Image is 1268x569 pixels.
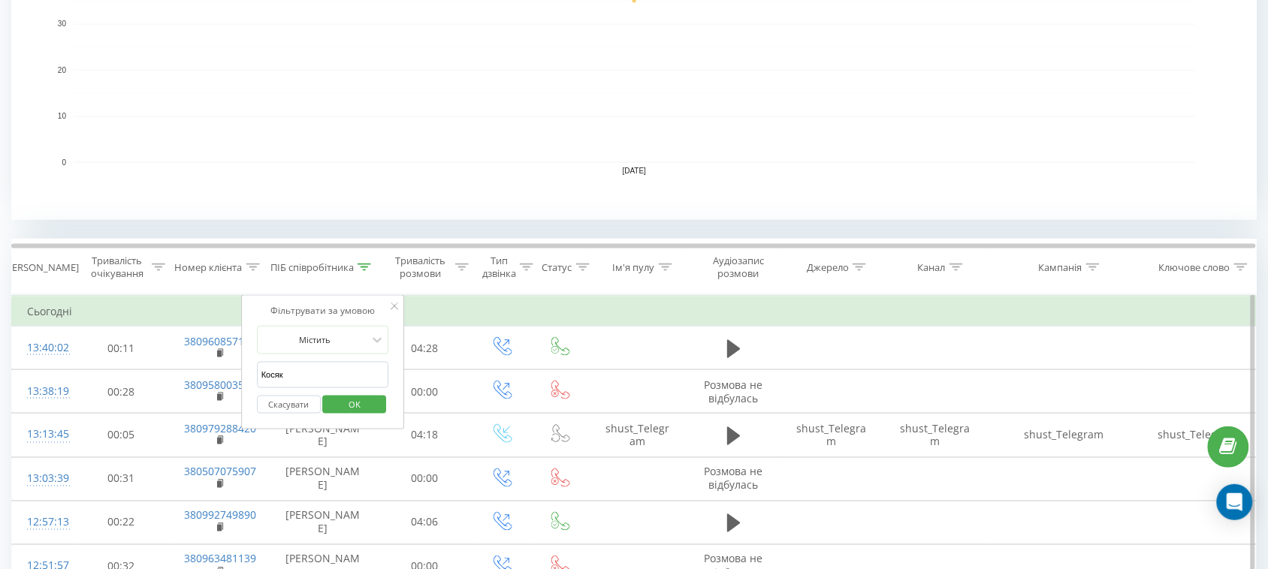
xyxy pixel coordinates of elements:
div: 12:57:13 [27,508,58,537]
td: Сьогодні [12,297,1257,327]
input: Введіть значення [257,362,389,388]
td: 04:28 [376,327,472,370]
td: [PERSON_NAME] [269,414,376,457]
td: 04:06 [376,501,472,544]
span: OK [334,393,376,416]
div: Фільтрувати за умовою [257,303,389,318]
div: Тип дзвінка [482,254,516,280]
div: Номер клієнта [175,261,243,274]
div: ПІБ співробітника [270,261,354,274]
a: 380963481139 [184,552,256,566]
td: [PERSON_NAME] [269,501,376,544]
text: [DATE] [623,167,647,176]
td: [PERSON_NAME] [269,457,376,501]
div: Тривалість очікування [86,254,148,280]
td: 04:18 [376,414,472,457]
div: [PERSON_NAME] [3,261,79,274]
button: OK [323,396,387,414]
td: shust_Telegram [780,414,883,457]
td: shust_Telegram [883,414,987,457]
div: Open Intercom Messenger [1217,484,1253,520]
td: shust_Telegram [987,414,1141,457]
a: 380958003563 [184,378,256,392]
div: 13:03:39 [27,465,58,494]
td: shust_Telegram [587,414,687,457]
div: Кампанія [1039,261,1082,274]
td: 00:31 [73,457,169,501]
td: 00:22 [73,501,169,544]
div: Аудіозапис розмови [701,254,776,280]
div: 13:40:02 [27,333,58,363]
a: 380979288420 [184,421,256,435]
td: 00:11 [73,327,169,370]
td: 00:05 [73,414,169,457]
text: 10 [58,113,67,121]
a: 380507075907 [184,465,256,479]
td: 00:00 [376,457,472,501]
text: 20 [58,66,67,74]
div: Джерело [807,261,849,274]
a: 380960857117 [184,334,256,348]
div: 13:38:19 [27,377,58,406]
span: Розмова не відбулась [705,465,763,492]
a: 380992749890 [184,508,256,522]
div: 13:13:45 [27,420,58,450]
td: shust_Telegram [1141,414,1256,457]
div: Ключове слово [1159,261,1230,274]
div: Ім'я пулу [613,261,655,274]
button: Скасувати [257,396,321,414]
td: 00:00 [376,370,472,414]
text: 0 [62,158,66,167]
div: Статус [542,261,572,274]
td: 00:28 [73,370,169,414]
div: Канал [918,261,946,274]
span: Розмова не відбулась [705,378,763,405]
div: Тривалість розмови [390,254,451,280]
text: 30 [58,20,67,29]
